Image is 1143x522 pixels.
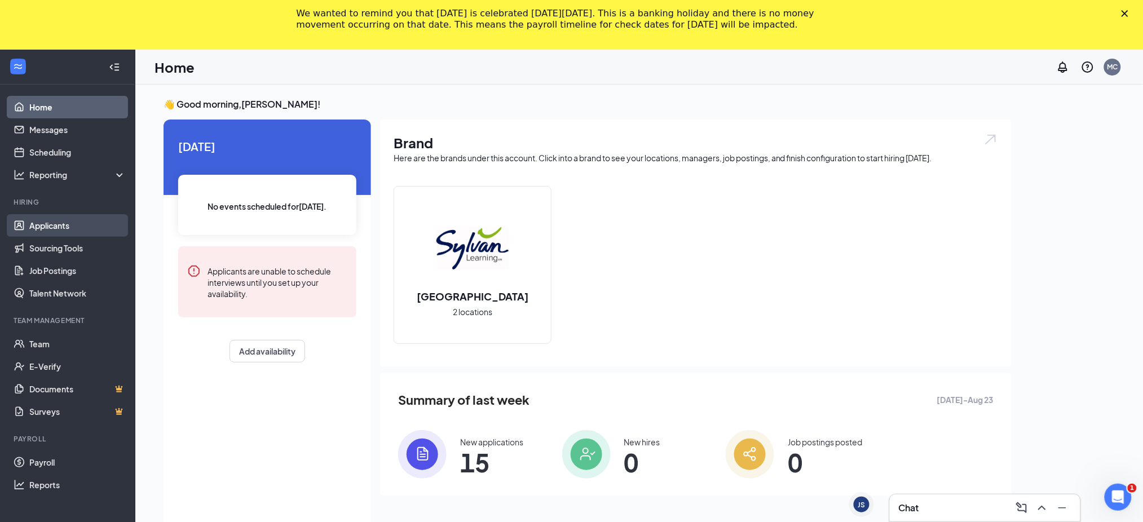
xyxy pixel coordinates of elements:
[726,430,774,479] img: icon
[405,289,540,303] h2: [GEOGRAPHIC_DATA]
[29,259,126,282] a: Job Postings
[187,264,201,278] svg: Error
[14,169,25,180] svg: Analysis
[453,306,492,318] span: 2 locations
[29,474,126,496] a: Reports
[788,452,862,472] span: 0
[14,197,123,207] div: Hiring
[29,333,126,355] a: Team
[109,61,120,73] svg: Collapse
[230,340,305,362] button: Add availability
[297,8,829,30] div: We wanted to remind you that [DATE] is celebrated [DATE][DATE]. This is a banking holiday and the...
[1107,62,1118,72] div: MC
[29,282,126,304] a: Talent Network
[394,133,998,152] h1: Brand
[164,98,1012,110] h3: 👋 Good morning, [PERSON_NAME] !
[1035,501,1049,515] svg: ChevronUp
[1081,60,1095,74] svg: QuestionInfo
[394,152,998,163] div: Here are the brands under this account. Click into a brand to see your locations, managers, job p...
[460,452,523,472] span: 15
[398,390,529,410] span: Summary of last week
[1105,484,1132,511] iframe: Intercom live chat
[899,502,919,514] h3: Chat
[788,436,862,448] div: Job postings posted
[1056,60,1070,74] svg: Notifications
[1015,501,1029,515] svg: ComposeMessage
[29,400,126,423] a: SurveysCrown
[562,430,611,479] img: icon
[29,169,126,180] div: Reporting
[1033,499,1051,517] button: ChevronUp
[208,264,347,299] div: Applicants are unable to schedule interviews until you set up your availability.
[12,61,24,72] svg: WorkstreamLogo
[29,141,126,163] a: Scheduling
[398,430,447,479] img: icon
[29,96,126,118] a: Home
[14,434,123,444] div: Payroll
[983,133,998,146] img: open.6027fd2a22e1237b5b06.svg
[858,500,866,510] div: JS
[1056,501,1069,515] svg: Minimize
[14,316,123,325] div: Team Management
[937,393,994,406] span: [DATE] - Aug 23
[624,436,660,448] div: New hires
[29,451,126,474] a: Payroll
[155,57,195,77] h1: Home
[29,118,126,141] a: Messages
[29,214,126,237] a: Applicants
[178,138,356,155] span: [DATE]
[29,355,126,378] a: E-Verify
[436,213,509,285] img: Sylvan Learning Center
[460,436,523,448] div: New applications
[624,452,660,472] span: 0
[208,200,327,213] span: No events scheduled for [DATE] .
[29,237,126,259] a: Sourcing Tools
[29,378,126,400] a: DocumentsCrown
[1053,499,1071,517] button: Minimize
[1013,499,1031,517] button: ComposeMessage
[1122,10,1133,17] div: Close
[1128,484,1137,493] span: 1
